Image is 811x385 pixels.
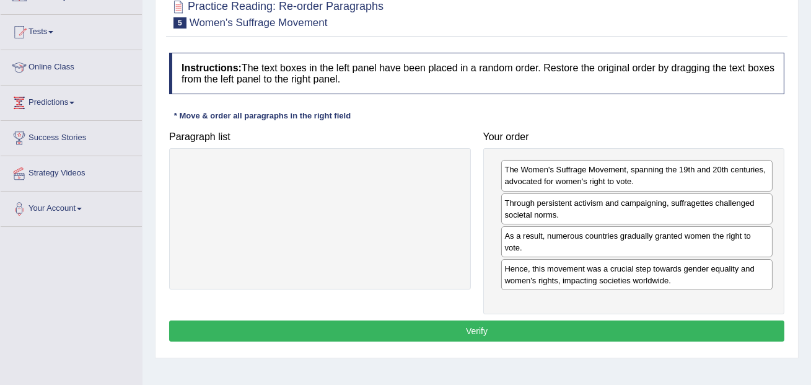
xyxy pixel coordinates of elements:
button: Verify [169,321,784,342]
div: Through persistent activism and campaigning, suffragettes challenged societal norms. [501,193,773,224]
a: Tests [1,15,142,46]
a: Success Stories [1,121,142,152]
div: The Women's Suffrage Movement, spanning the 19th and 20th centuries, advocated for women's right ... [501,160,773,191]
a: Strategy Videos [1,156,142,187]
a: Your Account [1,192,142,223]
h4: Paragraph list [169,131,471,143]
div: Hence, this movement was a crucial step towards gender equality and women's rights, impacting soc... [501,259,773,290]
h4: Your order [483,131,785,143]
small: Women's Suffrage Movement [190,17,328,29]
h4: The text boxes in the left panel have been placed in a random order. Restore the original order b... [169,53,784,94]
b: Instructions: [182,63,242,73]
span: 5 [173,17,186,29]
div: As a result, numerous countries gradually granted women the right to vote. [501,226,773,257]
a: Online Class [1,50,142,81]
a: Predictions [1,86,142,117]
div: * Move & order all paragraphs in the right field [169,110,356,122]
